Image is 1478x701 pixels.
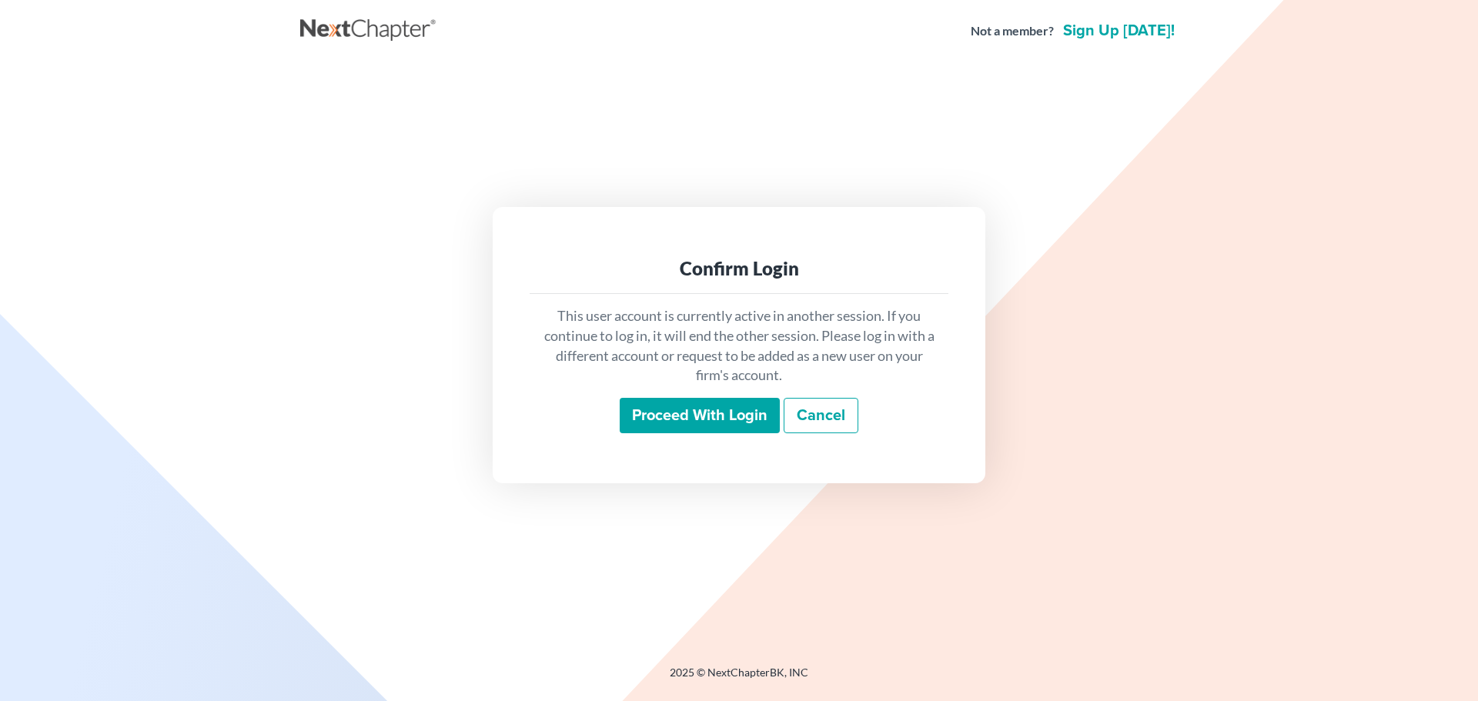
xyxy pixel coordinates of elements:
[542,256,936,281] div: Confirm Login
[784,398,858,433] a: Cancel
[300,665,1178,693] div: 2025 © NextChapterBK, INC
[542,306,936,386] p: This user account is currently active in another session. If you continue to log in, it will end ...
[1060,23,1178,38] a: Sign up [DATE]!
[971,22,1054,40] strong: Not a member?
[620,398,780,433] input: Proceed with login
